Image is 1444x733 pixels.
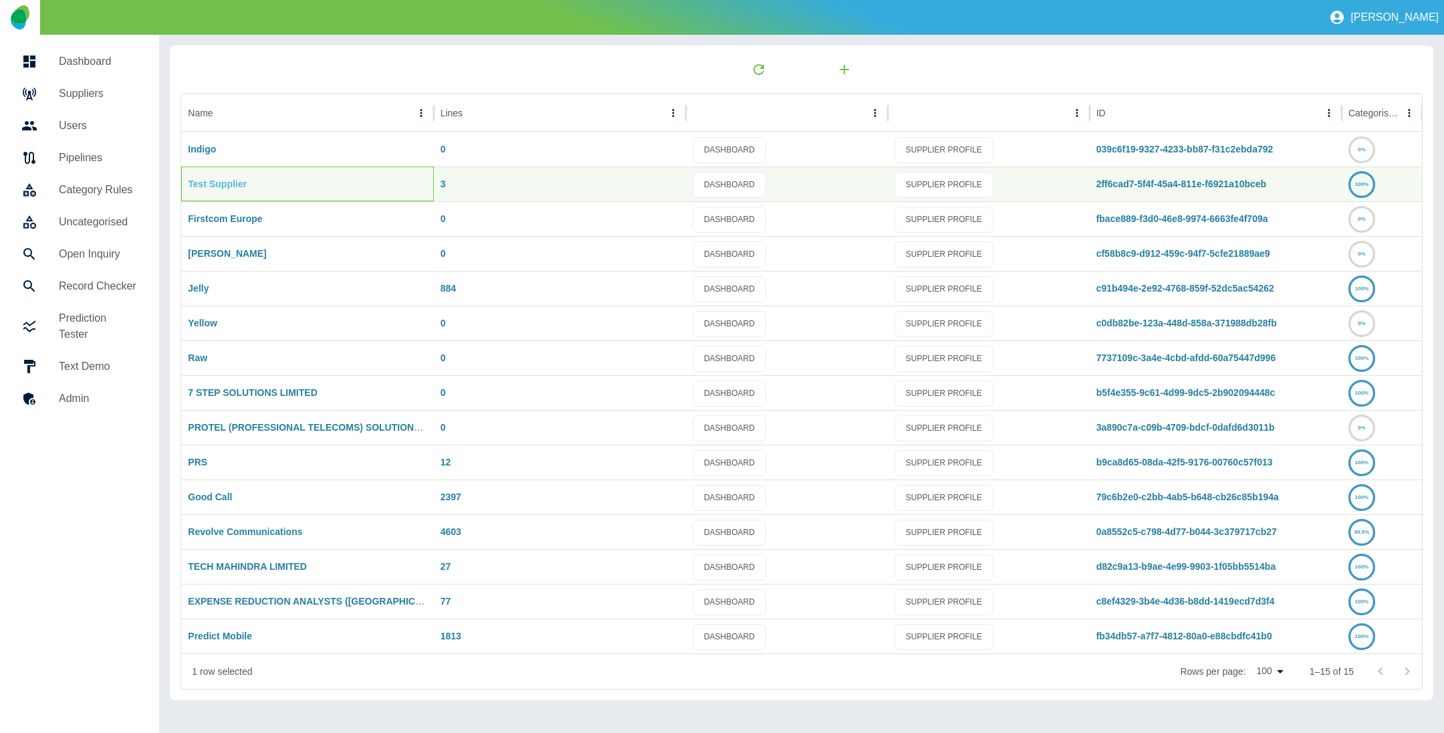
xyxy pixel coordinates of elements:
[894,207,993,233] a: SUPPLIER PROFILE
[188,213,262,224] a: Firstcom Europe
[1096,283,1274,294] a: c91b494e-2e92-4768-859f-52dc5ac54262
[1355,355,1368,361] text: 100%
[59,54,138,70] h5: Dashboard
[59,246,138,262] h5: Open Inquiry
[1348,387,1375,398] a: 100%
[11,174,148,206] a: Category Rules
[11,206,148,238] a: Uncategorised
[693,554,766,581] a: DASHBOARD
[11,383,148,415] a: Admin
[1348,213,1375,224] a: 0%
[441,213,446,224] a: 0
[441,283,456,294] a: 884
[894,381,993,407] a: SUPPLIER PROFILE
[664,104,683,122] button: Lines column menu
[441,179,446,189] a: 3
[894,624,993,650] a: SUPPLIER PROFILE
[59,118,138,134] h5: Users
[188,492,232,502] a: Good Call
[441,561,451,572] a: 27
[59,391,138,407] h5: Admin
[1310,665,1354,678] p: 1–15 of 15
[441,144,446,154] a: 0
[894,241,993,268] a: SUPPLIER PROFILE
[1096,631,1272,641] a: fb34db57-a7f7-4812-80a0-e88cbdfc41b0
[693,485,766,511] a: DASHBOARD
[894,276,993,302] a: SUPPLIER PROFILE
[59,278,138,294] h5: Record Checker
[188,248,266,259] a: [PERSON_NAME]
[693,276,766,302] a: DASHBOARD
[188,179,247,189] a: Test Supplier
[11,302,148,350] a: Prediction Tester
[1348,179,1375,189] a: 100%
[188,596,491,607] a: EXPENSE REDUCTION ANALYSTS ([GEOGRAPHIC_DATA]) LIMITED
[188,422,460,433] a: PROTEL (PROFESSIONAL TELECOMS) SOLUTIONS LIMITED
[894,554,993,581] a: SUPPLIER PROFILE
[441,596,451,607] a: 77
[1096,526,1277,537] a: 0a8552c5-c798-4d77-b044-3c379717cb27
[693,241,766,268] a: DASHBOARD
[894,172,993,198] a: SUPPLIER PROFILE
[441,526,461,537] a: 4603
[1348,352,1375,363] a: 100%
[1348,631,1375,641] a: 100%
[1358,320,1366,326] text: 0%
[441,631,461,641] a: 1813
[693,450,766,476] a: DASHBOARD
[1096,352,1276,363] a: 7737109c-3a4e-4cbd-afdd-60a75447d996
[1354,529,1370,535] text: 99.9%
[894,137,993,163] a: SUPPLIER PROFILE
[1400,104,1419,122] button: Categorised column menu
[1096,213,1268,224] a: fbace889-f3d0-46e8-9974-6663fe4f709a
[693,207,766,233] a: DASHBOARD
[1348,422,1375,433] a: 0%
[1180,665,1245,678] p: Rows per page:
[188,387,317,398] a: 7 STEP SOLUTIONS LIMITED
[693,520,766,546] a: DASHBOARD
[188,352,207,363] a: Raw
[1096,492,1279,502] a: 79c6b2e0-c2bb-4ab5-b648-cb26c85b194a
[11,110,148,142] a: Users
[441,422,446,433] a: 0
[1355,564,1368,570] text: 100%
[894,450,993,476] a: SUPPLIER PROFILE
[1324,4,1444,31] button: [PERSON_NAME]
[1358,216,1366,222] text: 0%
[188,108,213,118] div: Name
[1348,492,1375,502] a: 100%
[188,144,216,154] a: Indigo
[441,108,463,118] div: Lines
[1096,108,1106,118] div: ID
[894,415,993,441] a: SUPPLIER PROFILE
[59,310,138,342] h5: Prediction Tester
[188,283,209,294] a: Jelly
[1096,318,1277,328] a: c0db82be-123a-448d-858a-371988db28fb
[894,485,993,511] a: SUPPLIER PROFILE
[1096,596,1275,607] a: c8ef4329-3b4e-4d36-b8dd-1419ecd7d3f4
[11,45,148,78] a: Dashboard
[1355,599,1368,605] text: 100%
[441,352,446,363] a: 0
[1348,561,1375,572] a: 100%
[188,526,302,537] a: Revolve Communications
[693,415,766,441] a: DASHBOARD
[693,311,766,337] a: DASHBOARD
[1096,387,1276,398] a: b5f4e355-9c61-4d99-9dc5-2b902094448c
[441,318,446,328] a: 0
[894,589,993,615] a: SUPPLIER PROFILE
[11,238,148,270] a: Open Inquiry
[59,214,138,230] h5: Uncategorised
[1096,179,1266,189] a: 2ff6cad7-5f4f-45a4-811e-f6921a10bceb
[693,589,766,615] a: DASHBOARD
[441,248,446,259] a: 0
[1348,144,1375,154] a: 0%
[1348,108,1399,118] div: Categorised
[441,457,451,467] a: 12
[1348,318,1375,328] a: 0%
[188,561,307,572] a: TECH MAHINDRA LIMITED
[188,457,207,467] a: PRS
[11,142,148,174] a: Pipelines
[188,318,217,328] a: Yellow
[1096,422,1275,433] a: 3a890c7a-c09b-4709-bdcf-0dafd6d3011b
